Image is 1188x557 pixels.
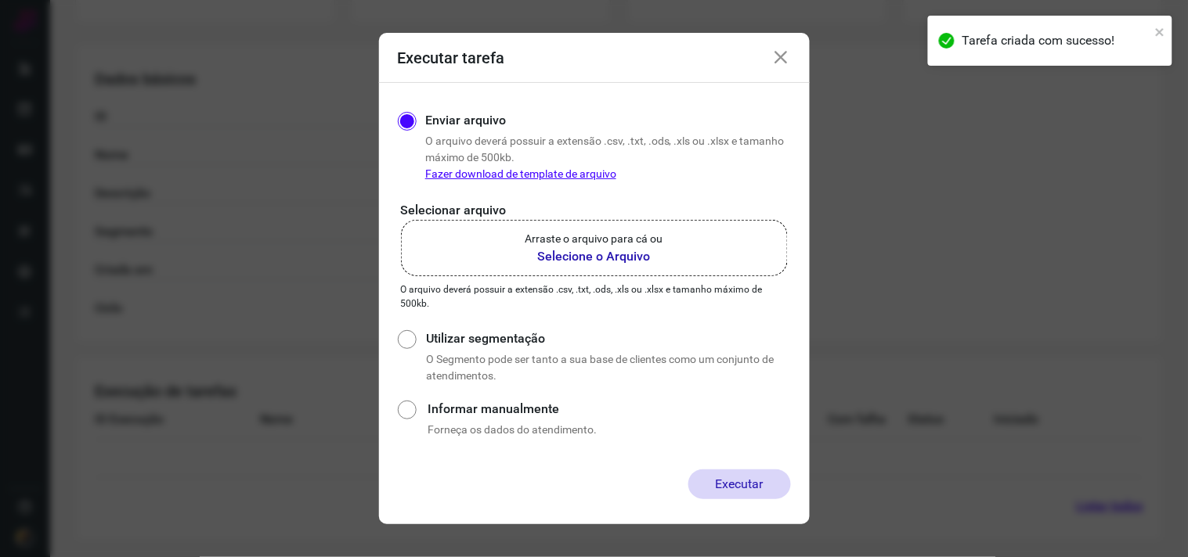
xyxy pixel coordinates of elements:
[962,31,1150,50] div: Tarefa criada com sucesso!
[425,133,791,182] p: O arquivo deverá possuir a extensão .csv, .txt, .ods, .xls ou .xlsx e tamanho máximo de 500kb.
[426,329,790,348] label: Utilizar segmentação
[428,422,790,438] p: Forneça os dados do atendimento.
[428,400,790,419] label: Informar manualmente
[425,111,506,130] label: Enviar arquivo
[525,247,663,266] b: Selecione o Arquivo
[688,469,791,499] button: Executar
[398,49,505,67] h3: Executar tarefa
[426,351,790,384] p: O Segmento pode ser tanto a sua base de clientes como um conjunto de atendimentos.
[401,282,788,311] p: O arquivo deverá possuir a extensão .csv, .txt, .ods, .xls ou .xlsx e tamanho máximo de 500kb.
[525,231,663,247] p: Arraste o arquivo para cá ou
[425,167,616,180] a: Fazer download de template de arquivo
[401,201,788,220] p: Selecionar arquivo
[1155,22,1166,41] button: close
